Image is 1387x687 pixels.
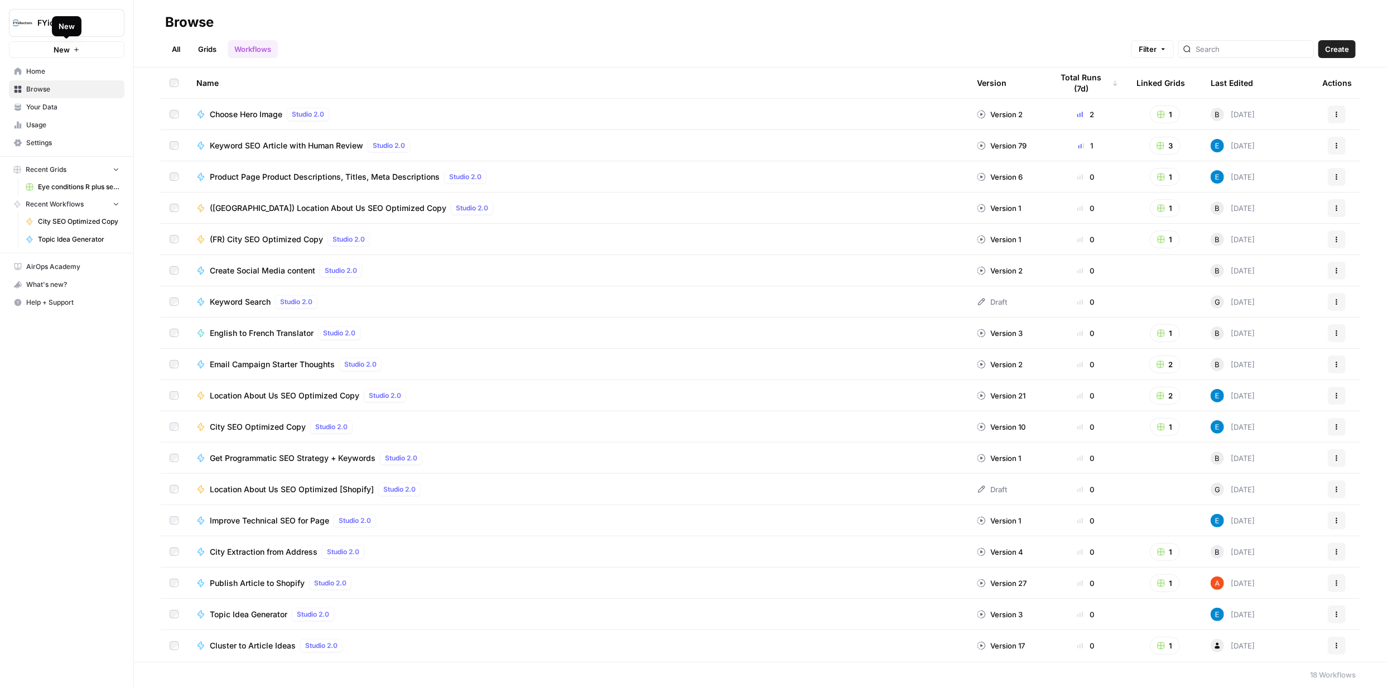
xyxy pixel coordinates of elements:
span: Studio 2.0 [327,547,359,557]
a: ([GEOGRAPHIC_DATA]) Location About Us SEO Optimized CopyStudio 2.0 [196,201,959,215]
div: New [59,21,75,32]
button: 1 [1150,418,1180,436]
span: Filter [1139,44,1157,55]
div: Version 1 [977,234,1021,245]
img: lntvtk5df957tx83savlbk37mrre [1211,139,1224,152]
a: Cluster to Article IdeasStudio 2.0 [196,639,959,652]
div: 0 [1053,234,1119,245]
div: [DATE] [1211,451,1255,465]
a: Location About Us SEO Optimized CopyStudio 2.0 [196,389,959,402]
div: [DATE] [1211,233,1255,246]
div: Version 3 [977,609,1023,620]
a: AirOps Academy [9,258,124,276]
div: Version 21 [977,390,1025,401]
span: Publish Article to Shopify [210,578,305,589]
div: 0 [1053,203,1119,214]
span: Location About Us SEO Optimized Copy [210,390,359,401]
span: Studio 2.0 [383,484,416,494]
button: Filter [1131,40,1174,58]
span: B [1215,203,1220,214]
span: Location About Us SEO Optimized [Shopify] [210,484,374,495]
button: What's new? [9,276,124,294]
div: 0 [1053,640,1119,651]
button: Recent Grids [9,161,124,178]
a: All [165,40,187,58]
button: Emoji picker [17,366,26,374]
a: English to French TranslatorStudio 2.0 [196,326,959,340]
span: Help + Support [26,297,119,308]
button: Home [175,4,196,26]
span: Studio 2.0 [333,234,365,244]
div: [DATE] [1211,264,1255,277]
a: Email Campaign Starter ThoughtsStudio 2.0 [196,358,959,371]
span: Improve Technical SEO for Page [210,515,329,526]
a: Your Data [9,98,124,116]
span: Create [1325,44,1349,55]
span: G [1215,296,1220,308]
button: New [9,41,124,58]
button: go back [7,4,28,26]
img: lntvtk5df957tx83savlbk37mrre [1211,170,1224,184]
a: Choose Hero ImageStudio 2.0 [196,108,959,121]
span: Studio 2.0 [315,422,348,432]
span: English to French Translator [210,328,314,339]
div: Our usual reply time 🕒 [18,41,174,63]
div: [DATE] [1211,326,1255,340]
button: 2 [1149,387,1181,405]
img: lntvtk5df957tx83savlbk37mrre [1211,420,1224,434]
div: Draft [977,484,1007,495]
img: lntvtk5df957tx83savlbk37mrre [1211,608,1224,621]
span: AirOps Academy [26,262,119,272]
span: Studio 2.0 [373,141,405,151]
span: Studio 2.0 [325,266,357,276]
a: City Extraction from AddressStudio 2.0 [196,545,959,559]
span: Topic Idea Generator [38,234,119,244]
a: Product Page Product Descriptions, Titles, Meta DescriptionsStudio 2.0 [196,170,959,184]
button: 1 [1150,199,1180,217]
div: Version 2 [977,359,1023,370]
span: Studio 2.0 [385,453,417,463]
div: Version 1 [977,203,1021,214]
div: Keywords by Traffic [125,66,184,73]
b: A few hours [27,53,80,62]
button: Gif picker [35,366,44,374]
div: 0 [1053,453,1119,464]
span: B [1215,328,1220,339]
div: 18 Workflows [1310,669,1356,680]
button: Create [1318,40,1356,58]
div: Steven says… [9,79,214,104]
div: [DATE] [1211,201,1255,215]
input: Search [1196,44,1309,55]
a: Topic Idea GeneratorStudio 2.0 [196,608,959,621]
div: [DATE] [1211,108,1255,121]
a: Workflows [228,40,278,58]
img: FYidoctors Logo [13,13,33,33]
span: B [1215,265,1220,276]
div: Eejay says… [9,291,214,317]
span: Browse [26,84,119,94]
div: [DATE] [1211,545,1255,559]
div: Version 3 [977,328,1023,339]
a: Home [9,63,124,80]
span: Email Campaign Starter Thoughts [210,359,335,370]
div: [DATE] [1211,514,1255,527]
div: Eejay says… [9,316,214,365]
button: 1 [1150,168,1180,186]
div: 0 [1053,390,1119,401]
div: Yes I know the name of the workflow [62,298,205,309]
span: B [1215,234,1220,245]
div: Linked Grids [1136,68,1185,98]
button: 1 [1150,543,1180,561]
span: B [1215,109,1220,120]
a: Publish Article to ShopifyStudio 2.0 [196,576,959,590]
button: 1 [1150,637,1180,655]
span: Your Data [26,102,119,112]
div: 0 [1053,171,1119,182]
div: Profile image for Steven [32,6,50,24]
span: City SEO Optimized Copy [210,421,306,433]
span: (FR) City SEO Optimized Copy [210,234,323,245]
div: joined the conversation [48,81,190,91]
div: [PERSON_NAME] • 3h ago [18,273,105,280]
span: FYidoctors [37,17,105,28]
